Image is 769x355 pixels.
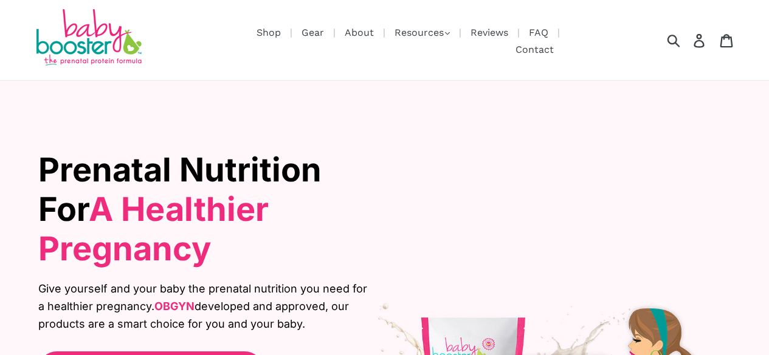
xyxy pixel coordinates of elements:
[154,300,195,313] b: OBGYN
[38,189,269,268] span: A Healthier Pregnancy
[295,25,330,40] a: Gear
[523,25,554,40] a: FAQ
[388,24,456,42] button: Resources
[250,25,287,40] a: Shop
[464,25,514,40] a: Reviews
[509,42,560,57] a: Contact
[38,280,376,333] span: Give yourself and your baby the prenatal nutrition you need for a healthier pregnancy. developed ...
[339,25,380,40] a: About
[38,150,322,268] span: Prenatal Nutrition For
[33,9,143,68] img: Baby Booster Prenatal Protein Supplements
[671,27,705,53] input: Search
